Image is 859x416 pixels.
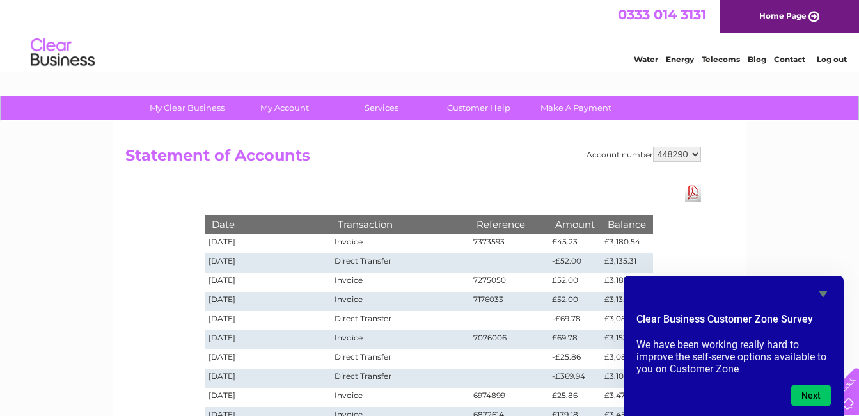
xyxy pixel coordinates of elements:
a: Log out [817,54,847,64]
td: [DATE] [205,273,332,292]
th: Reference [470,215,549,234]
td: 7275050 [470,273,549,292]
th: Transaction [331,215,469,234]
td: £3,479.11 [601,388,652,407]
a: 0333 014 3131 [618,6,706,22]
td: Invoice [331,234,469,253]
td: Direct Transfer [331,369,469,388]
td: £52.00 [549,292,601,311]
img: logo.png [30,33,95,72]
td: [DATE] [205,234,332,253]
td: [DATE] [205,253,332,273]
td: £3,135.31 [601,292,652,311]
th: Balance [601,215,652,234]
a: My Account [232,96,337,120]
a: Energy [666,54,694,64]
td: 7373593 [470,234,549,253]
th: Amount [549,215,601,234]
th: Date [205,215,332,234]
td: Invoice [331,330,469,349]
td: Direct Transfer [331,349,469,369]
a: Services [329,96,434,120]
td: Direct Transfer [331,253,469,273]
a: Download Pdf [685,183,701,202]
h2: Clear Business Customer Zone Survey [636,312,831,333]
td: 7076006 [470,330,549,349]
td: Invoice [331,273,469,292]
a: My Clear Business [134,96,240,120]
td: [DATE] [205,369,332,388]
a: Water [634,54,658,64]
td: Invoice [331,388,469,407]
a: Contact [774,54,805,64]
td: £52.00 [549,273,601,292]
td: £3,083.31 [601,349,652,369]
button: Hide survey [816,286,831,301]
div: Clear Business Customer Zone Survey [636,286,831,406]
td: £45.23 [549,234,601,253]
h2: Statement of Accounts [125,147,701,171]
a: Customer Help [426,96,532,120]
td: [DATE] [205,349,332,369]
td: £3,187.31 [601,273,652,292]
td: £3,109.17 [601,369,652,388]
div: Clear Business is a trading name of Verastar Limited (registered in [GEOGRAPHIC_DATA] No. 3667643... [128,7,732,62]
td: £3,180.54 [601,234,652,253]
td: 7176033 [470,292,549,311]
td: 6974899 [470,388,549,407]
a: Blog [748,54,766,64]
a: Make A Payment [523,96,629,120]
td: £3,153.09 [601,330,652,349]
td: £3,083.31 [601,311,652,330]
td: -£369.94 [549,369,601,388]
a: Telecoms [702,54,740,64]
td: [DATE] [205,330,332,349]
p: We have been working really hard to improve the self-serve options available to you on Customer Zone [636,339,831,375]
td: Invoice [331,292,469,311]
td: £69.78 [549,330,601,349]
td: -£52.00 [549,253,601,273]
button: Next question [791,385,831,406]
td: [DATE] [205,311,332,330]
div: Account number [587,147,701,162]
td: -£25.86 [549,349,601,369]
td: Direct Transfer [331,311,469,330]
td: [DATE] [205,388,332,407]
td: £25.86 [549,388,601,407]
td: £3,135.31 [601,253,652,273]
td: [DATE] [205,292,332,311]
td: -£69.78 [549,311,601,330]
